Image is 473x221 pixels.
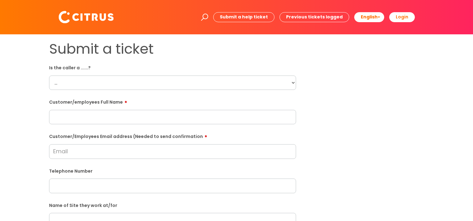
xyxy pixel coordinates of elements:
label: Is the caller a ......? [49,64,296,71]
label: Customer/employees Full Name [49,97,296,105]
a: Previous tickets logged [279,12,349,22]
label: Customer/Employees Email address (Needed to send confirmation [49,132,296,139]
h1: Submit a ticket [49,41,296,57]
label: Telephone Number [49,167,296,174]
b: Login [396,14,408,20]
a: Submit a help ticket [213,12,274,22]
span: English [361,14,378,20]
label: Name of Site they work at/for [49,202,296,208]
a: Login [389,12,415,22]
input: Email [49,144,296,159]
